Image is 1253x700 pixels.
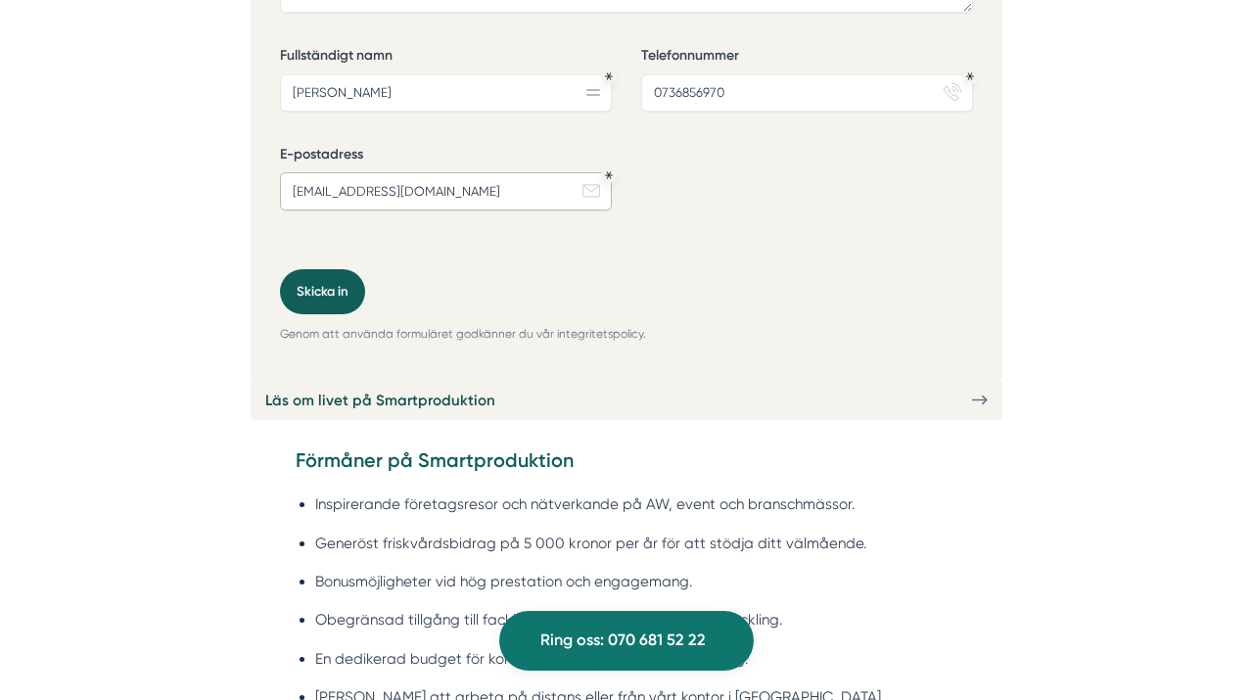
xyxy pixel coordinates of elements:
a: Läs om livet på Smartproduktion [251,381,1002,419]
span: Läs om livet på Smartproduktion [265,389,495,412]
div: Obligatoriskt [605,72,613,80]
strong: Förmåner på Smartproduktion [296,448,574,472]
div: Obligatoriskt [605,171,613,179]
li: Generöst friskvårdsbidrag på 5 000 kronor per år för att stödja ditt välmående. [315,532,958,555]
li: Bonusmöjligheter vid hög prestation och engagemang. [315,570,958,593]
span: Ring oss: 070 681 52 22 [540,628,706,653]
label: E-postadress [280,145,611,169]
p: Genom att använda formuläret godkänner du vår integritetspolicy. [280,325,972,344]
label: Telefonnummer [641,46,972,70]
li: Inspirerande företagsresor och nätverkande på AW, event och branschmässor. [315,492,958,516]
li: En dedikerad budget för kompetensutveckling och fortbildning. [315,647,958,671]
label: Fullständigt namn [280,46,611,70]
a: Ring oss: 070 681 52 22 [499,611,754,671]
div: Obligatoriskt [966,72,974,80]
li: Obegränsad tillgång till facklitteratur och resurser för din utveckling. [315,608,958,631]
button: Skicka in [280,269,365,313]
